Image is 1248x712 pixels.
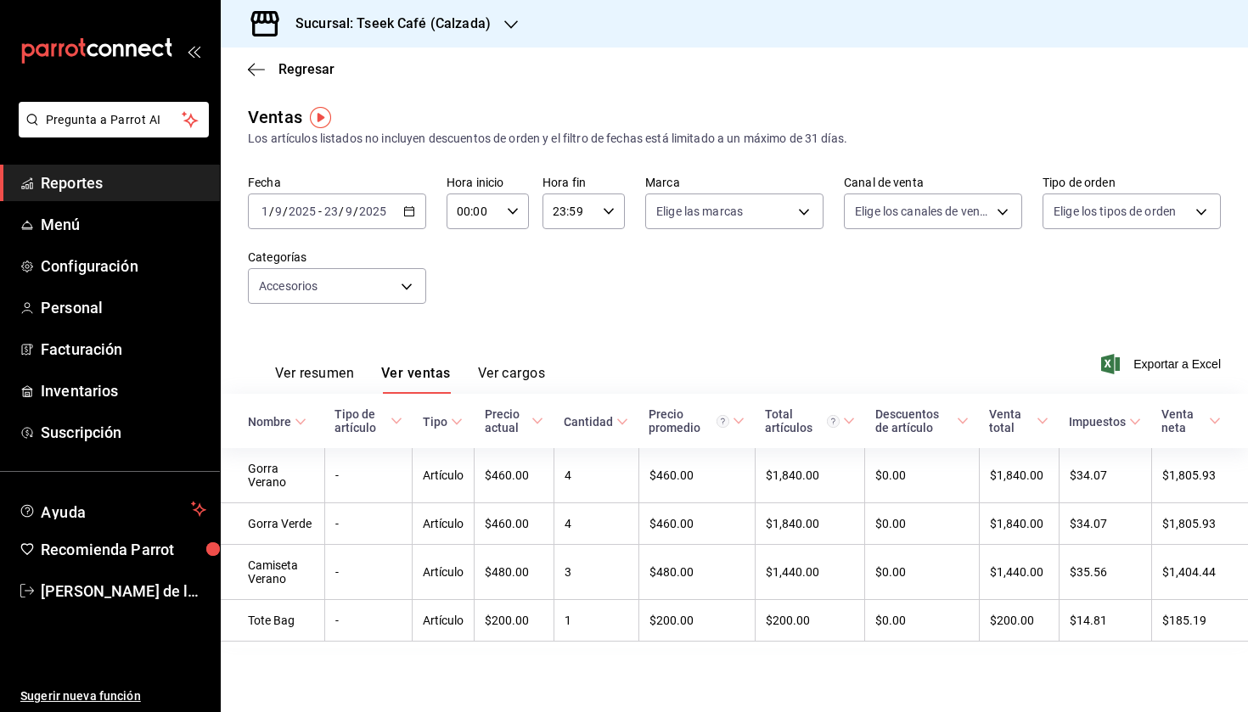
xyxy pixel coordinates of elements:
[1151,448,1248,503] td: $1,805.93
[248,415,306,429] span: Nombre
[865,503,979,545] td: $0.00
[989,407,1048,434] span: Venta total
[1161,407,1206,434] div: Venta neta
[717,415,729,428] svg: Precio promedio = Total artículos / cantidad
[979,600,1059,642] td: $200.00
[1151,503,1248,545] td: $1,805.93
[275,365,545,394] div: navigation tabs
[649,407,745,434] span: Precio promedio
[413,545,475,600] td: Artículo
[221,545,324,600] td: Camiseta Verano
[41,338,206,361] span: Facturación
[41,171,206,194] span: Reportes
[41,421,206,444] span: Suscripción
[865,448,979,503] td: $0.00
[248,251,426,263] label: Categorías
[1161,407,1221,434] span: Venta neta
[274,205,283,218] input: --
[865,600,979,642] td: $0.00
[413,448,475,503] td: Artículo
[358,205,387,218] input: ----
[542,177,625,188] label: Hora fin
[475,448,554,503] td: $460.00
[261,205,269,218] input: --
[288,205,317,218] input: ----
[339,205,344,218] span: /
[855,203,991,220] span: Elige los canales de venta
[564,415,613,429] div: Cantidad
[413,503,475,545] td: Artículo
[1059,503,1151,545] td: $34.07
[485,407,529,434] div: Precio actual
[259,278,318,294] span: Accesorios
[1069,415,1141,429] span: Impuestos
[318,205,322,218] span: -
[221,448,324,503] td: Gorra Verano
[248,415,291,429] div: Nombre
[755,448,865,503] td: $1,840.00
[475,600,554,642] td: $200.00
[221,503,324,545] td: Gorra Verde
[413,600,475,642] td: Artículo
[381,365,451,394] button: Ver ventas
[345,205,353,218] input: --
[478,365,546,394] button: Ver cargos
[1054,203,1176,220] span: Elige los tipos de orden
[1043,177,1221,188] label: Tipo de orden
[1105,354,1221,374] button: Exportar a Excel
[1069,415,1126,429] div: Impuestos
[875,407,969,434] span: Descuentos de artículo
[1151,545,1248,600] td: $1,404.44
[41,213,206,236] span: Menú
[554,545,638,600] td: 3
[334,407,402,434] span: Tipo de artículo
[638,503,755,545] td: $460.00
[423,415,447,429] div: Tipo
[1059,448,1151,503] td: $34.07
[475,545,554,600] td: $480.00
[638,448,755,503] td: $460.00
[41,499,184,519] span: Ayuda
[979,545,1059,600] td: $1,440.00
[41,538,206,561] span: Recomienda Parrot
[41,580,206,603] span: [PERSON_NAME] de la [PERSON_NAME]
[475,503,554,545] td: $460.00
[324,448,412,503] td: -
[989,407,1033,434] div: Venta total
[755,600,865,642] td: $200.00
[755,545,865,600] td: $1,440.00
[1059,545,1151,600] td: $35.56
[765,407,855,434] span: Total artículos
[324,545,412,600] td: -
[41,255,206,278] span: Configuración
[1059,600,1151,642] td: $14.81
[827,415,840,428] svg: El total artículos considera cambios de precios en los artículos así como costos adicionales por ...
[638,600,755,642] td: $200.00
[447,177,529,188] label: Hora inicio
[875,407,953,434] div: Descuentos de artículo
[638,545,755,600] td: $480.00
[353,205,358,218] span: /
[1151,600,1248,642] td: $185.19
[554,448,638,503] td: 4
[41,296,206,319] span: Personal
[979,503,1059,545] td: $1,840.00
[554,600,638,642] td: 1
[248,130,1221,148] div: Los artículos listados no incluyen descuentos de orden y el filtro de fechas está limitado a un m...
[310,107,331,128] img: Tooltip marker
[324,503,412,545] td: -
[765,407,840,434] div: Total artículos
[221,600,324,642] td: Tote Bag
[334,407,386,434] div: Tipo de artículo
[248,61,334,77] button: Regresar
[645,177,824,188] label: Marca
[41,379,206,402] span: Inventarios
[564,415,628,429] span: Cantidad
[755,503,865,545] td: $1,840.00
[283,205,288,218] span: /
[423,415,463,429] span: Tipo
[485,407,544,434] span: Precio actual
[979,448,1059,503] td: $1,840.00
